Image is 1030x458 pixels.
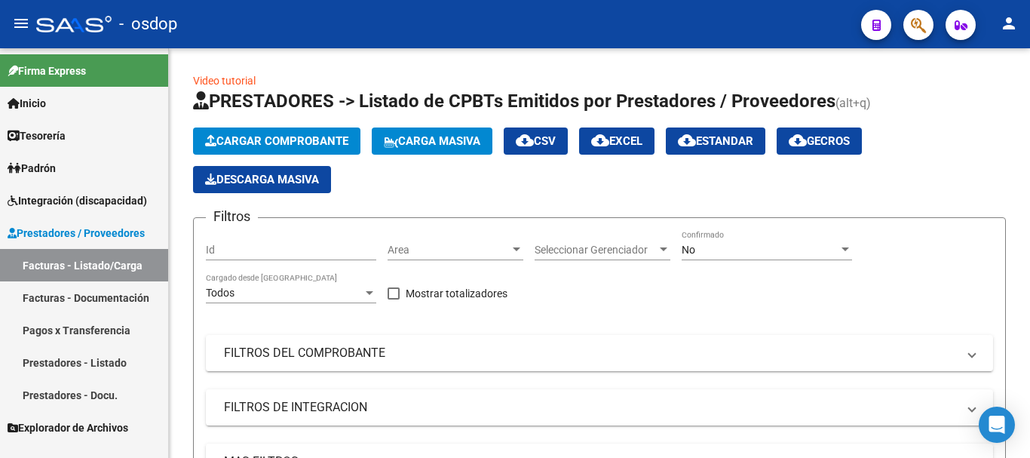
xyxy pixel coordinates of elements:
[372,128,492,155] button: Carga Masiva
[119,8,177,41] span: - osdop
[835,96,871,110] span: (alt+q)
[789,134,850,148] span: Gecros
[666,128,765,155] button: Estandar
[384,134,480,148] span: Carga Masiva
[205,134,348,148] span: Cargar Comprobante
[224,399,957,416] mat-panel-title: FILTROS DE INTEGRACION
[193,166,331,193] app-download-masive: Descarga masiva de comprobantes (adjuntos)
[8,225,145,241] span: Prestadores / Proveedores
[535,244,657,257] span: Seleccionar Gerenciador
[406,284,507,303] span: Mostrar totalizadores
[591,134,642,148] span: EXCEL
[579,128,654,155] button: EXCEL
[777,128,862,155] button: Gecros
[678,131,696,149] mat-icon: cloud_download
[682,244,695,256] span: No
[1000,14,1018,32] mat-icon: person
[8,192,147,209] span: Integración (discapacidad)
[8,420,128,436] span: Explorador de Archivos
[504,128,568,155] button: CSV
[193,166,331,193] button: Descarga Masiva
[206,389,993,426] mat-expansion-panel-header: FILTROS DE INTEGRACION
[193,128,360,155] button: Cargar Comprobante
[8,128,66,144] span: Tesorería
[193,91,835,112] span: PRESTADORES -> Listado de CPBTs Emitidos por Prestadores / Proveedores
[206,287,235,299] span: Todos
[8,63,86,79] span: Firma Express
[388,244,510,257] span: Area
[206,335,993,371] mat-expansion-panel-header: FILTROS DEL COMPROBANTE
[789,131,807,149] mat-icon: cloud_download
[8,160,56,177] span: Padrón
[979,407,1015,443] div: Open Intercom Messenger
[678,134,753,148] span: Estandar
[193,75,256,87] a: Video tutorial
[8,95,46,112] span: Inicio
[516,131,534,149] mat-icon: cloud_download
[205,173,319,186] span: Descarga Masiva
[591,131,609,149] mat-icon: cloud_download
[224,345,957,361] mat-panel-title: FILTROS DEL COMPROBANTE
[206,206,258,227] h3: Filtros
[516,134,556,148] span: CSV
[12,14,30,32] mat-icon: menu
